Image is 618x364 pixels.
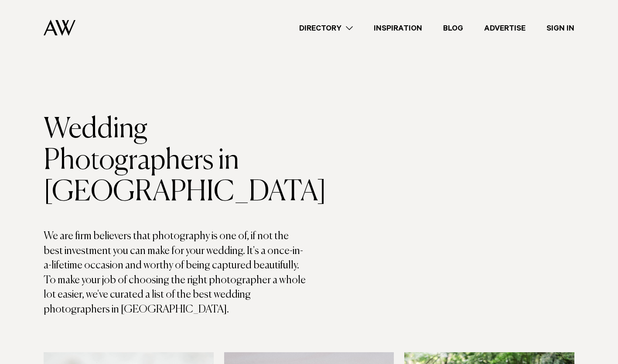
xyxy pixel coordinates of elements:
[44,229,309,317] p: We are firm believers that photography is one of, if not the best investment you can make for you...
[474,22,536,34] a: Advertise
[433,22,474,34] a: Blog
[536,22,585,34] a: Sign In
[363,22,433,34] a: Inspiration
[289,22,363,34] a: Directory
[44,114,309,208] h1: Wedding Photographers in [GEOGRAPHIC_DATA]
[44,20,75,36] img: Auckland Weddings Logo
